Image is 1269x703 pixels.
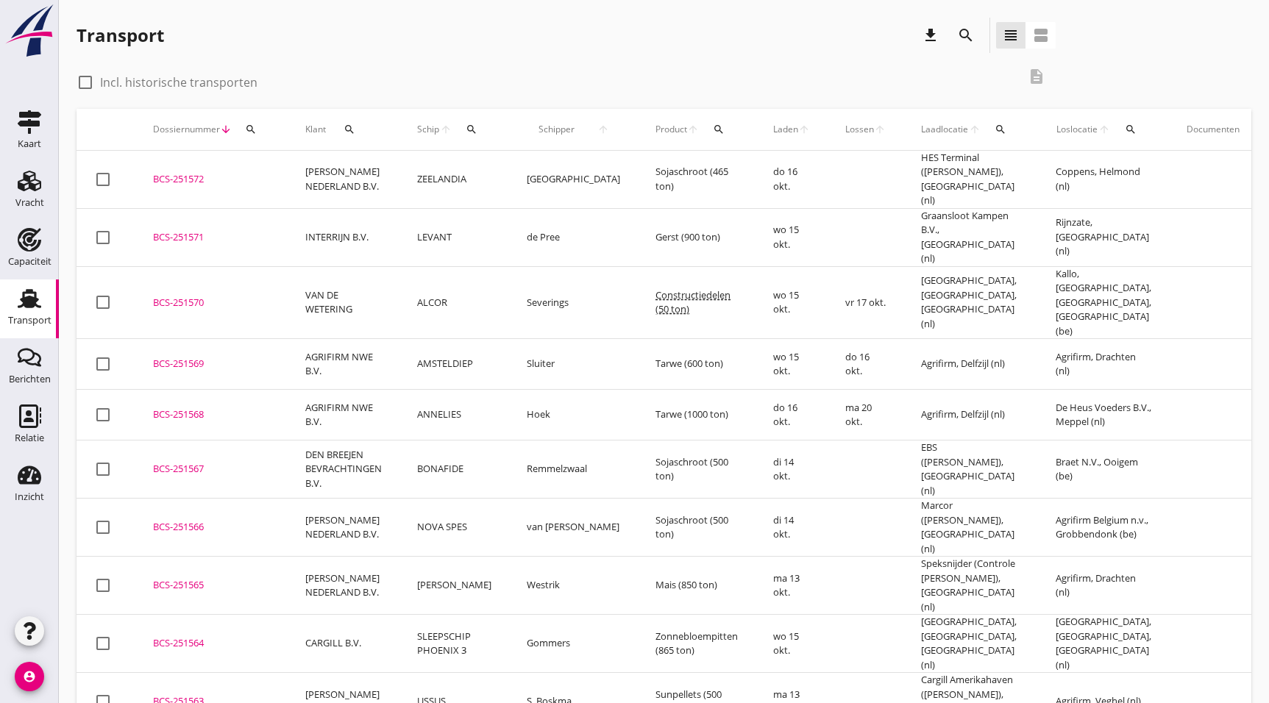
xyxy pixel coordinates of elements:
td: EBS ([PERSON_NAME]), [GEOGRAPHIC_DATA] (nl) [903,440,1038,499]
td: wo 15 okt. [756,266,828,339]
td: do 16 okt. [756,390,828,440]
td: Mais (850 ton) [638,557,756,615]
td: VAN DE WETERING [288,266,399,339]
i: search [713,124,725,135]
span: Schip [417,123,440,136]
td: Sluiter [509,339,638,390]
td: Gerst (900 ton) [638,208,756,266]
div: BCS-251569 [153,357,270,371]
td: ANNELIES [399,390,509,440]
td: AGRIFIRM NWE B.V. [288,390,399,440]
div: BCS-251570 [153,296,270,310]
td: di 14 okt. [756,440,828,499]
img: logo-small.a267ee39.svg [3,4,56,58]
td: BONAFIDE [399,440,509,499]
td: Braet N.V., Ooigem (be) [1038,440,1169,499]
i: arrow_downward [220,124,232,135]
td: ALCOR [399,266,509,339]
span: Product [655,123,687,136]
td: Severings [509,266,638,339]
i: arrow_upward [969,124,981,135]
div: BCS-251566 [153,520,270,535]
td: ma 13 okt. [756,557,828,615]
span: Dossiernummer [153,123,220,136]
div: BCS-251572 [153,172,270,187]
td: Rijnzate, [GEOGRAPHIC_DATA] (nl) [1038,208,1169,266]
div: Inzicht [15,492,44,502]
td: SLEEPSCHIP PHOENIX 3 [399,615,509,673]
div: Klant [305,112,382,147]
td: do 16 okt. [756,151,828,209]
td: AMSTELDIEP [399,339,509,390]
i: search [1125,124,1137,135]
td: [GEOGRAPHIC_DATA] [509,151,638,209]
td: Gommers [509,615,638,673]
td: de Pree [509,208,638,266]
td: Agrifirm, Delfzijl (nl) [903,339,1038,390]
td: NOVA SPES [399,499,509,557]
td: LEVANT [399,208,509,266]
td: Hoek [509,390,638,440]
td: [PERSON_NAME] NEDERLAND B.V. [288,151,399,209]
td: Agrifirm, Delfzijl (nl) [903,390,1038,440]
span: Loslocatie [1056,123,1098,136]
i: arrow_upward [440,124,452,135]
i: view_headline [1002,26,1020,44]
td: wo 15 okt. [756,208,828,266]
div: BCS-251565 [153,578,270,593]
td: Agrifirm Belgium n.v., Grobbendonk (be) [1038,499,1169,557]
div: Relatie [15,433,44,443]
td: Sojaschroot (465 ton) [638,151,756,209]
i: arrow_upward [1098,124,1112,135]
i: arrow_upward [687,124,699,135]
td: Remmelzwaal [509,440,638,499]
td: [PERSON_NAME] [399,557,509,615]
div: Vracht [15,198,44,207]
td: ZEELANDIA [399,151,509,209]
label: Incl. historische transporten [100,75,257,90]
span: Lossen [845,123,874,136]
div: Berichten [9,374,51,384]
td: ma 20 okt. [828,390,903,440]
i: search [245,124,257,135]
i: arrow_upward [874,124,886,135]
td: Sojaschroot (500 ton) [638,499,756,557]
td: vr 17 okt. [828,266,903,339]
td: Kallo, [GEOGRAPHIC_DATA], [GEOGRAPHIC_DATA], [GEOGRAPHIC_DATA] (be) [1038,266,1169,339]
i: view_agenda [1032,26,1050,44]
td: AGRIFIRM NWE B.V. [288,339,399,390]
div: BCS-251567 [153,462,270,477]
td: Sojaschroot (500 ton) [638,440,756,499]
td: Tarwe (1000 ton) [638,390,756,440]
div: Kaart [18,139,41,149]
td: wo 15 okt. [756,615,828,673]
span: Laadlocatie [921,123,969,136]
td: wo 15 okt. [756,339,828,390]
td: [GEOGRAPHIC_DATA], [GEOGRAPHIC_DATA], [GEOGRAPHIC_DATA] (nl) [1038,615,1169,673]
td: Westrik [509,557,638,615]
td: DEN BREEJEN BEVRACHTINGEN B.V. [288,440,399,499]
div: Capaciteit [8,257,51,266]
i: arrow_upward [586,124,620,135]
i: search [957,26,975,44]
div: Transport [8,315,51,325]
span: Laden [773,123,798,136]
i: search [344,124,355,135]
i: arrow_upward [798,124,810,135]
td: [GEOGRAPHIC_DATA], [GEOGRAPHIC_DATA], [GEOGRAPHIC_DATA] (nl) [903,615,1038,673]
td: Tarwe (600 ton) [638,339,756,390]
td: [PERSON_NAME] NEDERLAND B.V. [288,499,399,557]
td: HES Terminal ([PERSON_NAME]), [GEOGRAPHIC_DATA] (nl) [903,151,1038,209]
td: De Heus Voeders B.V., Meppel (nl) [1038,390,1169,440]
i: account_circle [15,662,44,691]
td: Graansloot Kampen B.V., [GEOGRAPHIC_DATA] (nl) [903,208,1038,266]
td: Zonnebloempitten (865 ton) [638,615,756,673]
td: Speksnijder (Controle [PERSON_NAME]), [GEOGRAPHIC_DATA] (nl) [903,557,1038,615]
span: Constructiedelen (50 ton) [655,288,731,316]
i: download [922,26,939,44]
td: CARGILL B.V. [288,615,399,673]
div: Transport [77,24,164,47]
i: search [995,124,1006,135]
td: [GEOGRAPHIC_DATA], [GEOGRAPHIC_DATA], [GEOGRAPHIC_DATA] (nl) [903,266,1038,339]
td: [PERSON_NAME] NEDERLAND B.V. [288,557,399,615]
